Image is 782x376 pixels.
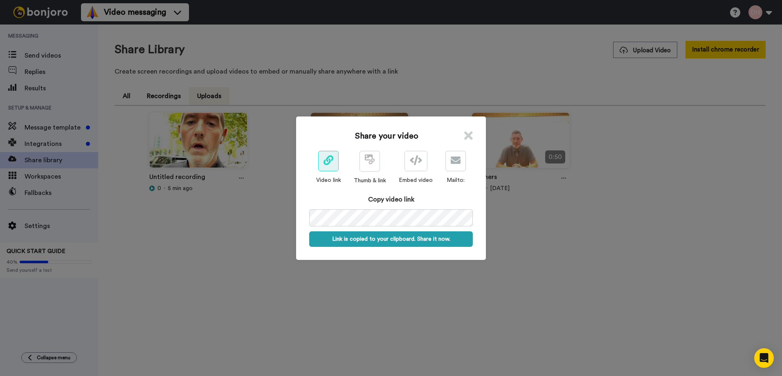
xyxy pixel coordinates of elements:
[445,176,466,184] div: Mailto:
[355,130,418,142] h1: Share your video
[754,348,774,368] div: Open Intercom Messenger
[316,176,341,184] div: Video link
[309,195,473,204] div: Copy video link
[354,177,386,185] div: Thumb & link
[309,231,473,247] button: Link is copied to your clipboard. Share it now.
[399,176,433,184] div: Embed video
